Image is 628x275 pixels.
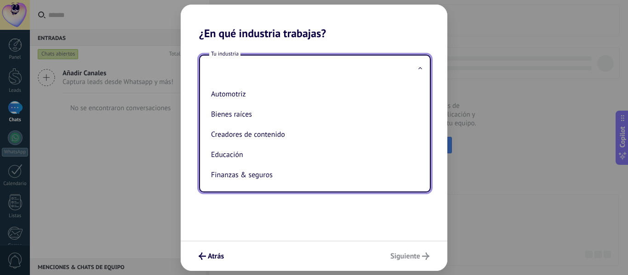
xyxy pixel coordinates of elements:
li: Finanzas & seguros [207,165,419,185]
button: Atrás [194,248,228,264]
li: Educación [207,145,419,165]
h2: ¿En qué industria trabajas? [181,5,447,40]
li: Creadores de contenido [207,124,419,145]
li: Automotriz [207,84,419,104]
span: Atrás [208,253,224,259]
li: Bienes raíces [207,104,419,124]
li: Gobierno [207,185,419,205]
span: Tu industria [209,50,240,58]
